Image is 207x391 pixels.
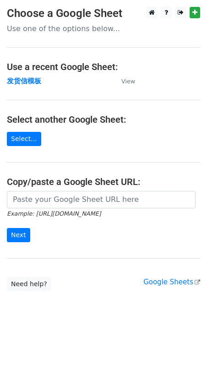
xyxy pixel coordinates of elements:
[7,61,200,72] h4: Use a recent Google Sheet:
[7,277,51,291] a: Need help?
[121,78,135,85] small: View
[7,7,200,20] h3: Choose a Google Sheet
[7,24,200,33] p: Use one of the options below...
[7,176,200,187] h4: Copy/paste a Google Sheet URL:
[7,228,30,242] input: Next
[7,77,41,85] a: 发货信模板
[143,278,200,286] a: Google Sheets
[7,114,200,125] h4: Select another Google Sheet:
[112,77,135,85] a: View
[7,132,41,146] a: Select...
[7,210,101,217] small: Example: [URL][DOMAIN_NAME]
[7,191,196,208] input: Paste your Google Sheet URL here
